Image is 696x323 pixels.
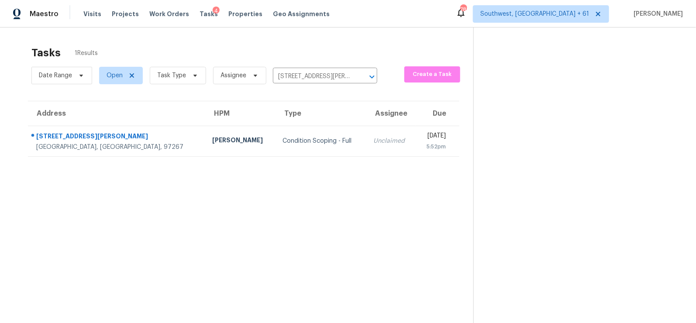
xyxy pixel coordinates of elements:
[30,10,59,18] span: Maestro
[373,137,409,145] div: Unclaimed
[157,71,186,80] span: Task Type
[221,71,246,80] span: Assignee
[276,101,366,126] th: Type
[149,10,189,18] span: Work Orders
[409,69,456,79] span: Create a Task
[404,66,460,82] button: Create a Task
[416,101,459,126] th: Due
[36,143,198,151] div: [GEOGRAPHIC_DATA], [GEOGRAPHIC_DATA], 97267
[39,71,72,80] span: Date Range
[83,10,101,18] span: Visits
[212,136,269,147] div: [PERSON_NAME]
[283,137,359,145] div: Condition Scoping - Full
[460,5,466,14] div: 788
[75,49,98,58] span: 1 Results
[630,10,683,18] span: [PERSON_NAME]
[36,132,198,143] div: [STREET_ADDRESS][PERSON_NAME]
[366,71,378,83] button: Open
[213,7,220,15] div: 4
[228,10,262,18] span: Properties
[31,48,61,57] h2: Tasks
[107,71,123,80] span: Open
[112,10,139,18] span: Projects
[28,101,205,126] th: Address
[480,10,589,18] span: Southwest, [GEOGRAPHIC_DATA] + 61
[423,142,445,151] div: 5:52pm
[205,101,276,126] th: HPM
[200,11,218,17] span: Tasks
[273,10,330,18] span: Geo Assignments
[366,101,416,126] th: Assignee
[273,70,353,83] input: Search by address
[423,131,445,142] div: [DATE]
